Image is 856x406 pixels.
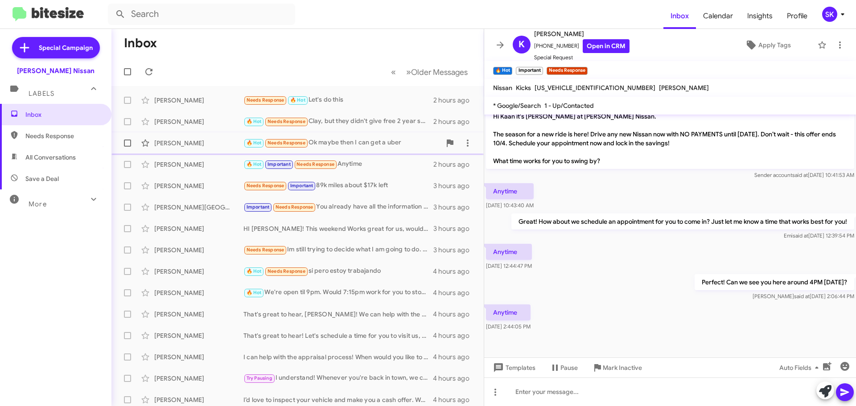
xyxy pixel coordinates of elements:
span: Needs Response [247,183,284,189]
span: Labels [29,90,54,98]
span: K [519,37,525,52]
button: Apply Tags [722,37,813,53]
div: 4 hours ago [433,353,477,361]
div: [PERSON_NAME] [154,353,243,361]
span: 🔥 Hot [247,140,262,146]
button: Mark Inactive [585,360,649,376]
span: Special Campaign [39,43,93,52]
div: si pero estoy trabajando [243,266,433,276]
div: 4 hours ago [433,374,477,383]
div: Anytime [243,159,433,169]
div: Let's do this [243,95,433,105]
div: You already have all the information , the car is in [GEOGRAPHIC_DATA] with my son, last month we... [243,202,433,212]
span: Auto Fields [779,360,822,376]
span: Needs Response [25,131,101,140]
span: [PERSON_NAME] [659,84,709,92]
div: [PERSON_NAME] [154,181,243,190]
span: 1 - Up/Contacted [544,102,594,110]
span: Needs Response [247,97,284,103]
span: 🔥 Hot [247,119,262,124]
span: 🔥 Hot [247,161,262,167]
span: Try Pausing [247,375,272,381]
a: Profile [780,3,815,29]
div: HI [PERSON_NAME]! This weekend Works great for us, would you prefer a morning, or afternoon meeting? [243,224,433,233]
div: 2 hours ago [433,160,477,169]
span: Sender account [DATE] 10:41:53 AM [754,172,854,178]
div: 4 hours ago [433,331,477,340]
div: [PERSON_NAME] [154,224,243,233]
span: More [29,200,47,208]
div: 2 hours ago [433,96,477,105]
span: Needs Response [276,204,313,210]
span: 🔥 Hot [290,97,305,103]
span: said at [794,293,810,299]
button: Templates [484,360,543,376]
div: I’d love to inspect your vehicle and make you a cash offer. When could you visit us for an inspec... [243,395,433,404]
button: Next [401,63,473,81]
div: 4 hours ago [433,288,477,297]
span: Mark Inactive [603,360,642,376]
div: 89k miles about $17k left [243,180,433,191]
div: 3 hours ago [433,203,477,212]
div: Ok maybe then I can get a uber [243,138,441,148]
div: SK [822,7,837,22]
span: Needs Response [267,268,305,274]
span: Calendar [696,3,740,29]
p: Perfect! Can we see you here around 4PM [DATE]? [695,274,854,290]
span: Important [267,161,291,167]
span: 🔥 Hot [247,290,262,295]
span: « [391,66,396,78]
button: Auto Fields [772,360,829,376]
small: Important [516,67,543,75]
a: Open in CRM [583,39,630,53]
p: Anytime [486,183,534,199]
div: 4 hours ago [433,267,477,276]
div: That's great to hear, [PERSON_NAME]! We can help with the sale of your Juke. When would you like ... [243,310,433,319]
span: Pause [560,360,578,376]
span: Kicks [516,84,531,92]
span: All Conversations [25,153,76,162]
p: Anytime [486,304,531,320]
div: [PERSON_NAME] [154,288,243,297]
div: [PERSON_NAME] [154,139,243,148]
span: Needs Response [247,247,284,253]
span: * Google/Search [493,102,541,110]
span: Older Messages [411,67,468,77]
span: Special Request [534,53,630,62]
h1: Inbox [124,36,157,50]
span: [US_VEHICLE_IDENTIFICATION_NUMBER] [535,84,655,92]
input: Search [108,4,295,25]
div: I understand! Whenever you're back in town, we can discuss your vehicle options. Just let me know... [243,373,433,383]
p: Anytime [486,244,532,260]
span: said at [793,232,808,239]
div: [PERSON_NAME] [154,117,243,126]
div: [PERSON_NAME] [154,395,243,404]
div: Im still trying to decide what I am going to do. I have 3 decisions to make so I have a big decis... [243,245,433,255]
span: Needs Response [267,140,305,146]
div: [PERSON_NAME] [154,160,243,169]
span: Important [247,204,270,210]
div: That's great to hear! Let's schedule a time for you to visit us, so we can discuss the details an... [243,331,433,340]
div: [PERSON_NAME] [154,310,243,319]
div: 3 hours ago [433,181,477,190]
div: 3 hours ago [433,224,477,233]
div: [PERSON_NAME][GEOGRAPHIC_DATA] [154,203,243,212]
div: We're open til 9pm. Would 7:15pm work for you to stop in tonight ? [243,287,433,298]
span: Needs Response [267,119,305,124]
span: Templates [491,360,535,376]
button: Pause [543,360,585,376]
div: [PERSON_NAME] [154,96,243,105]
div: 4 hours ago [433,310,477,319]
button: Previous [386,63,401,81]
div: 4 hours ago [433,395,477,404]
small: Needs Response [547,67,588,75]
span: Nissan [493,84,512,92]
span: Needs Response [296,161,334,167]
span: Insights [740,3,780,29]
span: said at [792,172,808,178]
span: Apply Tags [758,37,791,53]
span: Emi [DATE] 12:39:54 PM [784,232,854,239]
span: [DATE] 12:44:47 PM [486,262,532,269]
button: SK [815,7,846,22]
span: Inbox [663,3,696,29]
